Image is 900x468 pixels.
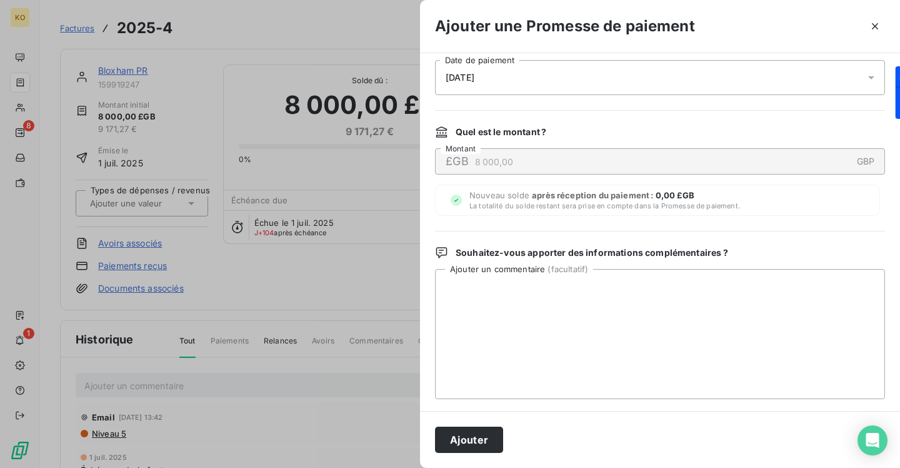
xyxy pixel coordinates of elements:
span: 0,00 £GB [656,190,694,200]
h3: Ajouter une Promesse de paiement [435,15,695,38]
span: [DATE] [446,73,474,83]
div: Open Intercom Messenger [857,425,887,455]
span: Nouveau solde [469,190,740,210]
span: Souhaitez-vous apporter des informations complémentaires ? [456,247,728,259]
span: La totalité du solde restant sera prise en compte dans la Promesse de paiement. [469,201,740,210]
span: Quel est le montant ? [456,126,546,138]
span: après réception du paiement : [532,190,656,200]
button: Ajouter [435,427,503,453]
